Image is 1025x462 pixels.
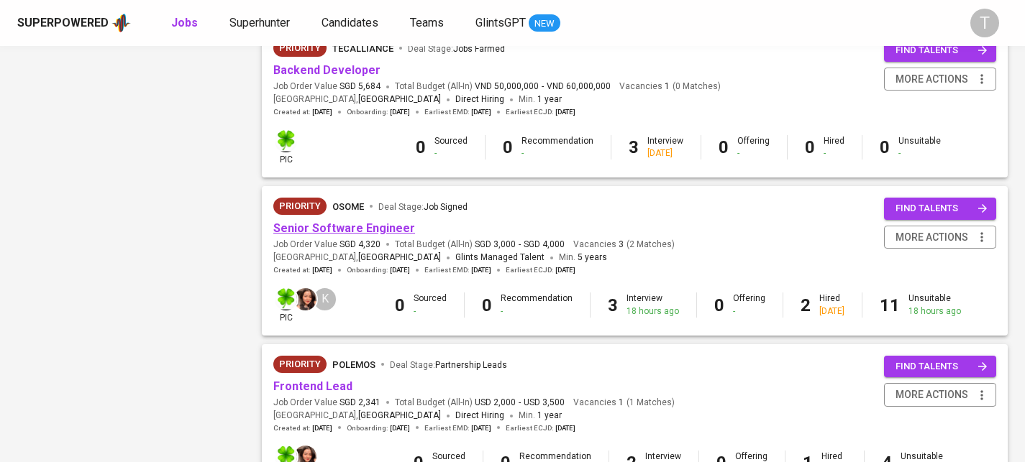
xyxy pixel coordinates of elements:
div: 18 hours ago [627,305,679,318]
button: find talents [884,40,996,62]
a: Candidates [322,14,381,32]
span: Vacancies ( 0 Matches ) [619,80,721,93]
span: more actions [896,386,968,404]
span: Direct Hiring [455,410,504,420]
span: Deal Stage : [408,44,505,54]
span: Earliest EMD : [424,423,491,433]
span: Candidates [322,16,378,29]
span: [DATE] [555,423,575,433]
span: SGD 4,320 [340,239,381,251]
span: Priority [273,199,327,213]
span: Min. [519,94,562,104]
span: - [519,397,521,409]
span: more actions [896,228,968,246]
span: Priority [273,357,327,371]
span: SGD 5,684 [340,80,381,93]
span: Total Budget (All-In) [395,397,565,409]
span: Total Budget (All-In) [395,80,611,93]
div: Sourced [414,292,447,317]
span: [DATE] [312,423,332,433]
a: Jobs [171,14,201,32]
span: find talents [896,200,988,217]
div: - [898,147,941,160]
span: 1 [616,397,624,409]
span: SGD 4,000 [524,239,565,251]
div: T [970,9,999,37]
span: GlintsGPT [475,16,526,29]
span: [DATE] [390,265,410,275]
div: New Job received from Demand Team [273,40,327,57]
span: [DATE] [312,265,332,275]
span: Superhunter [229,16,290,29]
span: Partnership Leads [435,360,507,370]
b: 0 [416,137,426,157]
div: - [414,305,447,318]
span: Direct Hiring [455,94,504,104]
div: pic [273,129,299,166]
a: Senior Software Engineer [273,221,415,235]
a: Teams [410,14,447,32]
span: Min. [559,252,607,262]
div: pic [273,287,299,324]
span: Polemos [332,359,375,370]
img: f9493b8c-82b8-4f41-8722-f5d69bb1b761.jpg [275,288,297,310]
b: 0 [714,295,724,315]
span: SGD 3,000 [475,239,516,251]
img: thao.thai@glints.com [294,288,316,310]
div: - [737,147,770,160]
div: Recommendation [521,135,593,160]
span: Priority [273,41,327,55]
a: Superhunter [229,14,293,32]
div: - [521,147,593,160]
span: Earliest EMD : [424,107,491,117]
span: Onboarding : [347,107,410,117]
span: TecAlliance [332,43,393,54]
span: more actions [896,70,968,88]
span: Min. [519,410,562,420]
span: Earliest EMD : [424,265,491,275]
div: Offering [737,135,770,160]
span: - [519,239,521,251]
div: - [824,147,844,160]
b: 3 [629,137,639,157]
a: Superpoweredapp logo [17,12,131,34]
span: [DATE] [471,423,491,433]
a: Frontend Lead [273,379,352,393]
button: find talents [884,356,996,378]
span: Created at : [273,423,332,433]
span: NEW [529,17,560,31]
span: [GEOGRAPHIC_DATA] , [273,251,441,265]
b: 0 [719,137,729,157]
b: 0 [395,295,405,315]
a: Backend Developer [273,63,381,77]
span: Vacancies ( 2 Matches ) [573,239,675,251]
span: 1 [662,80,670,93]
span: Total Budget (All-In) [395,239,565,251]
span: [DATE] [471,107,491,117]
span: [DATE] [555,265,575,275]
b: 0 [503,137,513,157]
span: Earliest ECJD : [506,265,575,275]
span: Onboarding : [347,423,410,433]
span: [DATE] [555,107,575,117]
b: 0 [805,137,815,157]
button: more actions [884,226,996,249]
span: Created at : [273,107,332,117]
b: 11 [880,295,900,315]
div: - [501,305,573,318]
div: Offering [733,292,765,317]
div: 18 hours ago [908,305,961,318]
span: 1 year [537,94,562,104]
div: Hired [819,292,844,317]
span: [GEOGRAPHIC_DATA] [358,409,441,423]
div: New Job received from Demand Team [273,356,327,373]
b: 0 [482,295,492,315]
div: [DATE] [819,305,844,318]
span: Created at : [273,265,332,275]
span: VND 60,000,000 [547,80,611,93]
div: Sourced [434,135,468,160]
span: [GEOGRAPHIC_DATA] , [273,93,441,107]
span: VND 50,000,000 [475,80,539,93]
span: Jobs Farmed [453,44,505,54]
a: GlintsGPT NEW [475,14,560,32]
